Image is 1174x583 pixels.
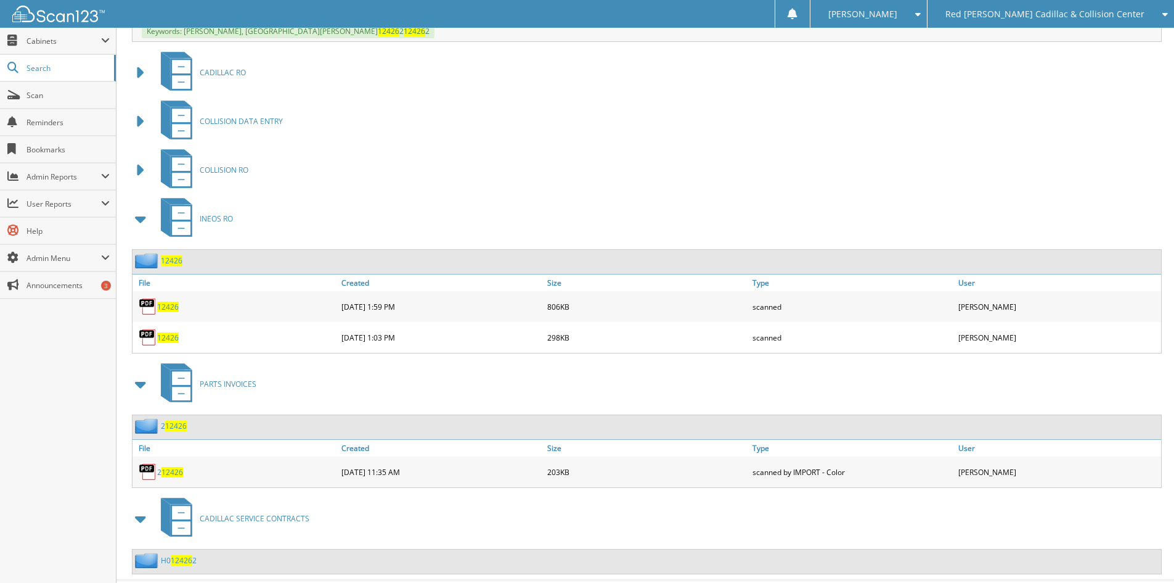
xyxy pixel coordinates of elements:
a: 12426 [161,255,182,266]
div: [PERSON_NAME] [955,325,1161,350]
span: Red [PERSON_NAME] Cadillac & Collision Center [945,10,1144,18]
span: Help [26,226,110,236]
span: 12426 [171,555,192,566]
span: CADILLAC SERVICE CONTRACTS [200,513,309,524]
a: COLLISION DATA ENTRY [153,97,283,146]
img: PDF.png [139,328,157,347]
a: 212426 [161,421,187,431]
span: 12426 [404,26,425,36]
div: [DATE] 11:35 AM [338,460,544,484]
span: 12426 [378,26,399,36]
a: 12426 [157,333,179,343]
span: COLLISION DATA ENTRY [200,116,283,126]
a: H0124262 [161,555,197,566]
span: Bookmarks [26,144,110,155]
a: Type [749,440,955,457]
a: Type [749,275,955,291]
a: CADILLAC RO [153,48,246,97]
a: COLLISION RO [153,146,248,194]
span: 12426 [165,421,187,431]
a: Size [544,275,750,291]
div: [PERSON_NAME] [955,294,1161,319]
span: CADILLAC RO [200,67,246,78]
a: CADILLAC SERVICE CONTRACTS [153,494,309,543]
div: scanned [749,325,955,350]
div: 203KB [544,460,750,484]
div: scanned by IMPORT - Color [749,460,955,484]
span: [PERSON_NAME] [828,10,897,18]
span: User Reports [26,199,101,209]
a: User [955,275,1161,291]
img: scan123-logo-white.svg [12,6,105,22]
span: INEOS RO [200,213,233,224]
div: 806KB [544,294,750,319]
a: File [132,440,338,457]
div: 298KB [544,325,750,350]
img: folder2.png [135,553,161,568]
span: PARTS INVOICES [200,379,256,389]
a: Created [338,275,544,291]
img: folder2.png [135,253,161,268]
span: Admin Reports [26,172,101,182]
span: 12426 [161,467,183,478]
span: COLLISION RO [200,165,248,175]
div: [DATE] 1:59 PM [338,294,544,319]
a: 12426 [157,302,179,312]
a: PARTS INVOICES [153,360,256,408]
span: Reminders [26,117,110,128]
a: 212426 [157,467,183,478]
span: Search [26,63,108,73]
a: User [955,440,1161,457]
span: Announcements [26,280,110,291]
a: Created [338,440,544,457]
div: [DATE] 1:03 PM [338,325,544,350]
iframe: Chat Widget [1112,524,1174,583]
div: 3 [101,281,111,291]
div: scanned [749,294,955,319]
img: PDF.png [139,463,157,481]
img: folder2.png [135,418,161,434]
span: Keywords: [PERSON_NAME], [GEOGRAPHIC_DATA][PERSON_NAME] 2 2 [142,24,434,38]
img: PDF.png [139,297,157,316]
span: Admin Menu [26,253,101,263]
a: Size [544,440,750,457]
div: [PERSON_NAME] [955,460,1161,484]
a: File [132,275,338,291]
span: Cabinets [26,36,101,46]
span: Scan [26,90,110,101]
a: INEOS RO [153,194,233,243]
